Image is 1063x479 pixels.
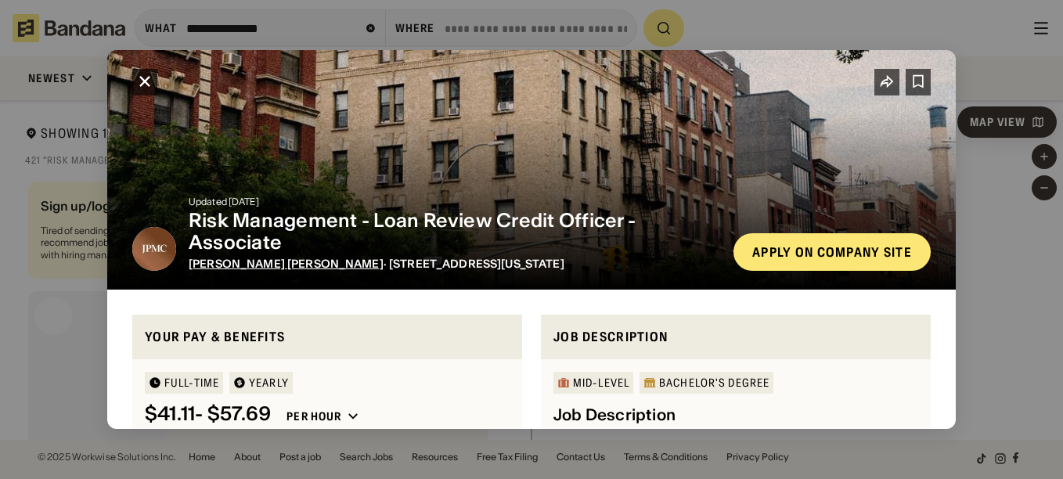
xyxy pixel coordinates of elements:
div: YEARLY [249,377,289,388]
div: Job Description [553,403,676,427]
img: J.P. Morgan Chase logo [132,227,176,271]
div: · [STREET_ADDRESS][US_STATE] [189,258,721,271]
div: Updated [DATE] [189,197,721,207]
div: $ 41.11 - $57.69 [145,403,271,426]
div: Mid-Level [573,377,629,388]
div: Apply on company site [752,246,912,258]
a: [PERSON_NAME] [PERSON_NAME] [189,257,384,271]
div: Your pay & benefits [145,327,510,347]
div: Bachelor's Degree [659,377,769,388]
div: Per hour [286,409,341,423]
div: Risk Management - Loan Review Credit Officer - Associate [189,210,721,255]
div: Job Description [553,327,918,347]
div: Full-time [164,377,219,388]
